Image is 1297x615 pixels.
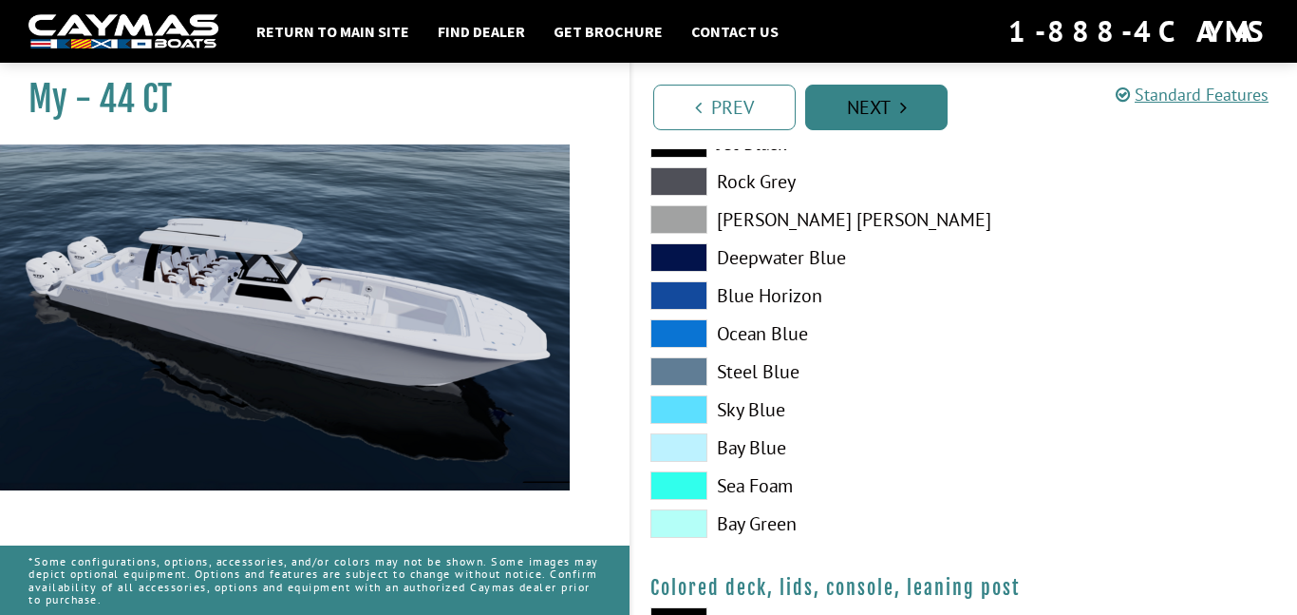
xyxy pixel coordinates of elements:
[1008,10,1269,52] div: 1-888-4CAYMAS
[1116,84,1269,106] a: Standard Features
[682,19,788,44] a: Contact Us
[428,19,535,44] a: Find Dealer
[28,78,582,121] h1: My - 44 CT
[650,319,946,348] label: Ocean Blue
[28,14,218,49] img: white-logo-c9c8dbefe5ff5ceceb0f0178aa75bf4bb51f6bca0971e226c86eb53dfe498488.png
[247,19,419,44] a: Return to main site
[653,85,796,130] a: Prev
[650,471,946,500] label: Sea Foam
[650,509,946,538] label: Bay Green
[650,205,946,234] label: [PERSON_NAME] [PERSON_NAME]
[650,281,946,310] label: Blue Horizon
[650,167,946,196] label: Rock Grey
[650,576,1278,600] h4: Colored deck, lids, console, leaning post
[648,82,1297,130] ul: Pagination
[650,357,946,386] label: Steel Blue
[28,546,601,615] p: *Some configurations, options, accessories, and/or colors may not be shown. Some images may depic...
[650,395,946,424] label: Sky Blue
[650,433,946,462] label: Bay Blue
[805,85,948,130] a: Next
[544,19,672,44] a: Get Brochure
[650,243,946,272] label: Deepwater Blue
